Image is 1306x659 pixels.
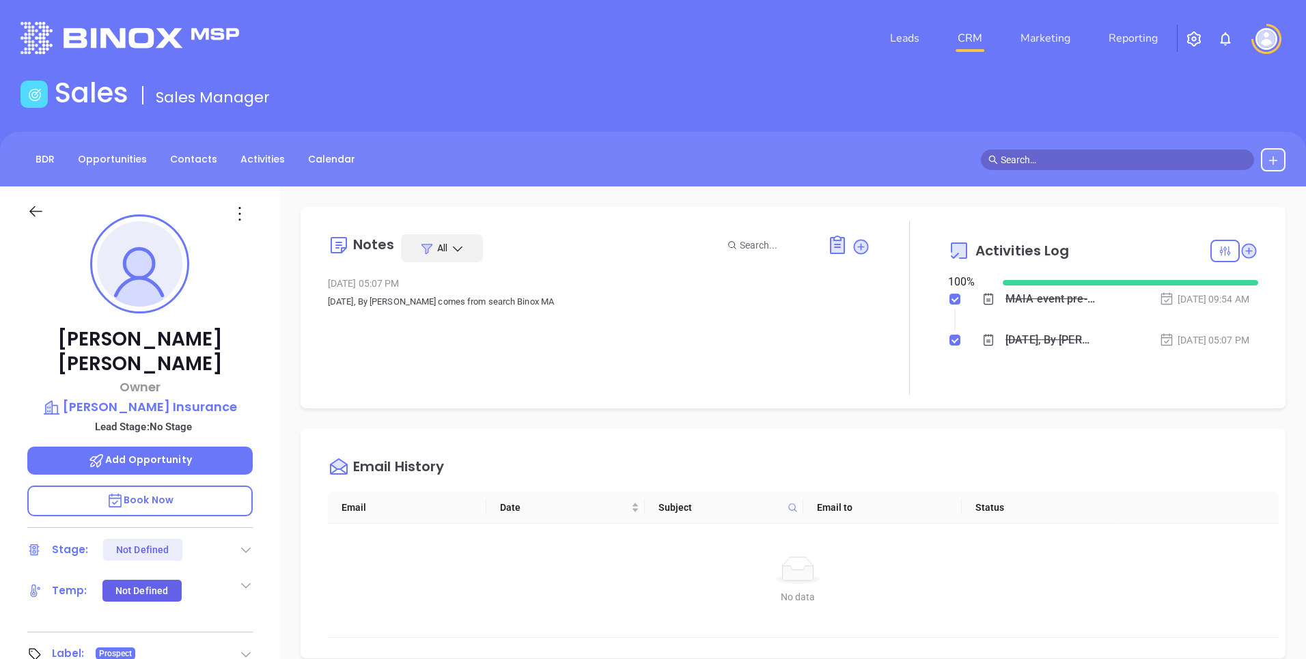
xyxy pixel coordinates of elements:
span: Activities Log [975,244,1069,257]
img: iconNotification [1217,31,1234,47]
img: logo [20,22,239,54]
div: Not Defined [115,580,168,602]
h1: Sales [55,76,128,109]
div: [DATE] 05:07 PM [1159,333,1249,348]
div: [DATE], By [PERSON_NAME] comes from search Binox MA [1005,330,1096,350]
p: Owner [27,378,253,396]
a: Contacts [162,148,225,171]
a: Marketing [1015,25,1076,52]
th: Date [486,492,645,524]
div: Notes [353,238,395,251]
div: [DATE] 09:54 AM [1159,292,1249,307]
a: Opportunities [70,148,155,171]
div: [DATE] 05:07 PM [328,273,871,294]
input: Search… [1001,152,1247,167]
div: Not Defined [116,539,169,561]
span: All [437,241,447,255]
span: Date [500,500,628,515]
span: Book Now [107,493,173,507]
input: Search... [740,238,812,253]
a: Reporting [1103,25,1163,52]
p: Lead Stage: No Stage [34,418,253,436]
th: Email [328,492,486,524]
a: [PERSON_NAME] Insurance [27,397,253,417]
span: Subject [658,500,782,515]
span: Sales Manager [156,87,270,108]
div: Email History [353,460,444,478]
span: search [988,155,998,165]
div: Stage: [52,539,89,560]
img: profile-user [97,221,182,307]
img: user [1255,28,1277,50]
th: Email to [803,492,962,524]
p: [DATE], By [PERSON_NAME] comes from search Binox MA [328,294,871,310]
a: Leads [885,25,925,52]
div: Temp: [52,580,87,601]
a: Activities [232,148,293,171]
a: Calendar [300,148,363,171]
div: 100 % [948,274,986,290]
img: iconSetting [1186,31,1202,47]
th: Status [962,492,1120,524]
div: No data [344,589,1252,604]
a: BDR [27,148,63,171]
span: Add Opportunity [88,453,192,466]
a: CRM [952,25,988,52]
div: MAIA event pre-attendance list [1005,289,1096,309]
p: [PERSON_NAME] [PERSON_NAME] [27,327,253,376]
